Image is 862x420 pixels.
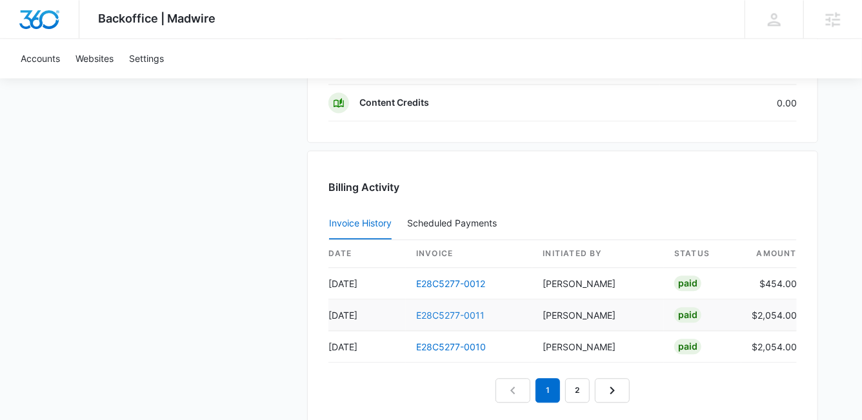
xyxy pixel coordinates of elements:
div: Paid [674,275,701,291]
td: $2,054.00 [741,331,797,363]
a: E28C5277-0012 [416,278,485,289]
td: [DATE] [328,268,406,299]
a: Settings [121,39,172,78]
th: date [328,240,406,268]
a: E28C5277-0010 [416,341,486,352]
a: E28C5277-0011 [416,310,485,321]
td: $2,054.00 [741,299,797,331]
span: Backoffice | Madwire [99,12,216,25]
a: Accounts [13,39,68,78]
td: 0.00 [660,85,797,121]
td: [PERSON_NAME] [532,299,664,331]
td: [PERSON_NAME] [532,268,664,299]
th: status [664,240,741,268]
td: [PERSON_NAME] [532,331,664,363]
div: Paid [674,307,701,323]
th: Initiated By [532,240,664,268]
td: [DATE] [328,331,406,363]
a: Page 2 [565,378,590,403]
td: [DATE] [328,299,406,331]
p: Content Credits [359,96,429,109]
a: Next Page [595,378,630,403]
nav: Pagination [496,378,630,403]
th: invoice [406,240,532,268]
button: Invoice History [329,208,392,239]
th: amount [741,240,797,268]
td: $454.00 [741,268,797,299]
h3: Billing Activity [328,179,797,195]
div: Scheduled Payments [407,219,502,228]
em: 1 [536,378,560,403]
a: Websites [68,39,121,78]
div: Paid [674,339,701,354]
